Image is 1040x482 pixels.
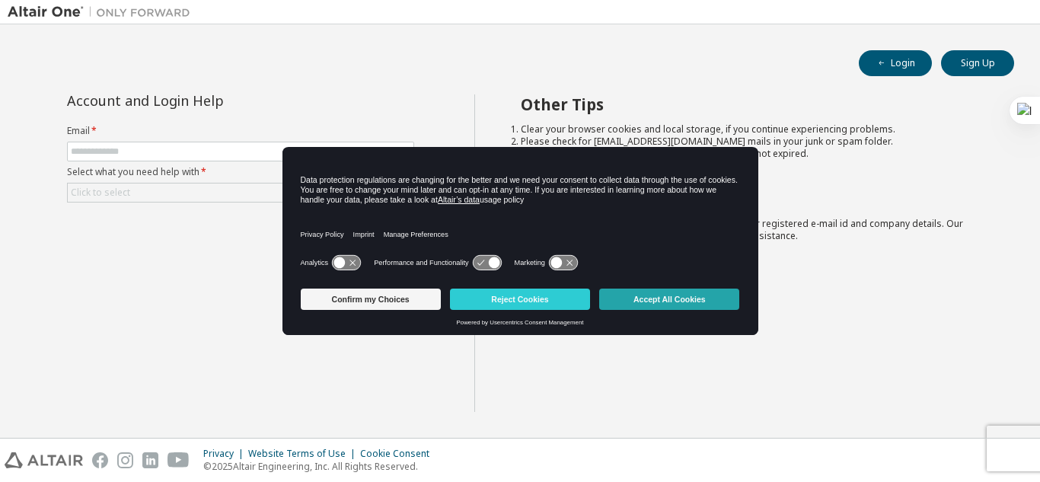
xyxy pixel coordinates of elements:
[67,94,345,107] div: Account and Login Help
[71,187,130,199] div: Click to select
[521,94,987,114] h2: Other Tips
[167,452,190,468] img: youtube.svg
[859,50,932,76] button: Login
[941,50,1014,76] button: Sign Up
[248,448,360,460] div: Website Terms of Use
[92,452,108,468] img: facebook.svg
[203,448,248,460] div: Privacy
[521,136,987,148] li: Please check for [EMAIL_ADDRESS][DOMAIN_NAME] mails in your junk or spam folder.
[117,452,133,468] img: instagram.svg
[142,452,158,468] img: linkedin.svg
[521,123,987,136] li: Clear your browser cookies and local storage, if you continue experiencing problems.
[203,460,439,473] p: © 2025 Altair Engineering, Inc. All Rights Reserved.
[8,5,198,20] img: Altair One
[67,166,414,178] label: Select what you need help with
[67,125,414,137] label: Email
[5,452,83,468] img: altair_logo.svg
[68,184,413,202] div: Click to select
[360,448,439,460] div: Cookie Consent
